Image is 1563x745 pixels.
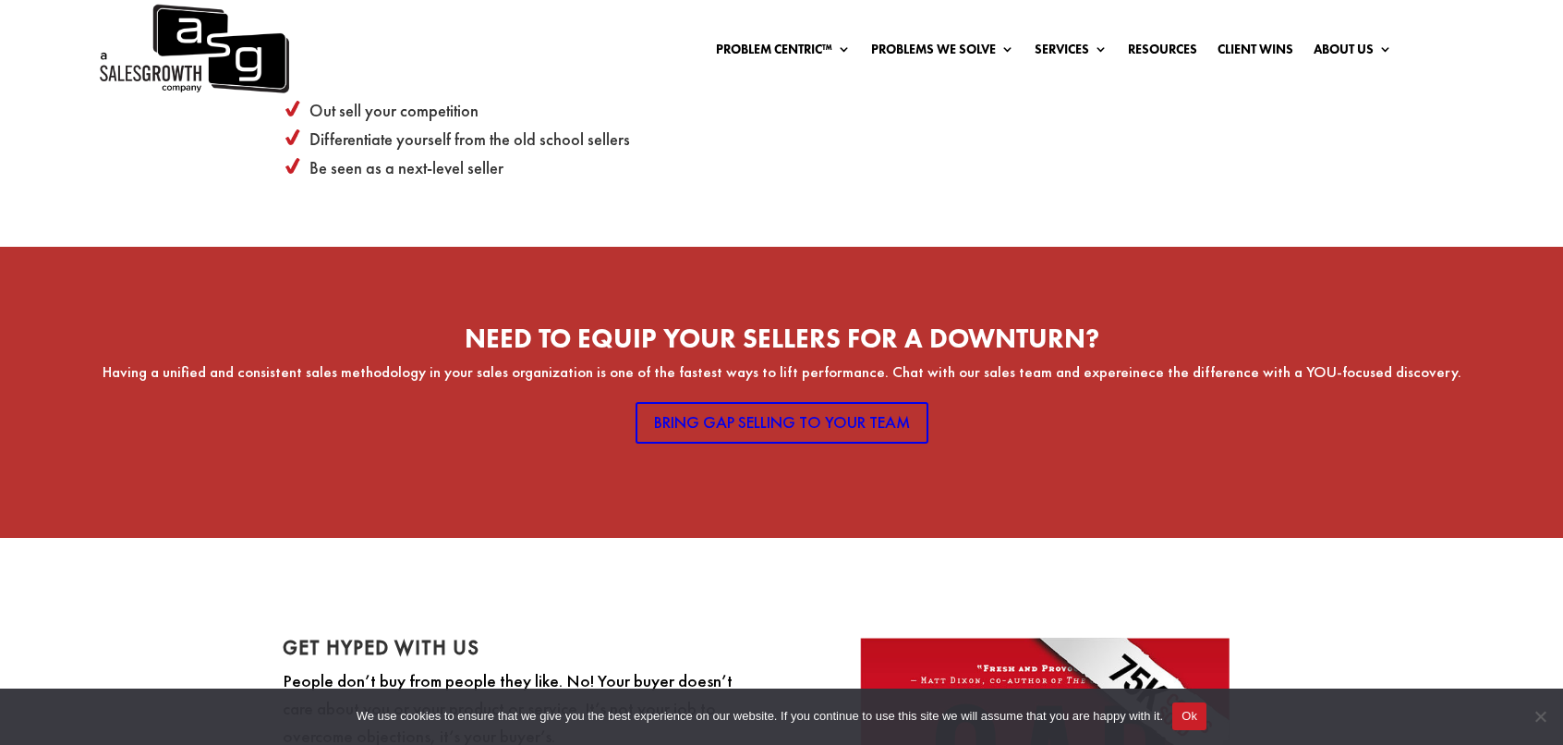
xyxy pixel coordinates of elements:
a: Services [1035,43,1108,63]
h3: Get Hyped With Us [283,638,754,667]
p: Having a unified and consistent sales methodology in your sales organization is one of the fastes... [55,361,1508,384]
a: Bring Gap Selling to Your Team [636,402,928,444]
a: Client Wins [1218,43,1293,63]
li: Be seen as a next-level seller [299,152,754,180]
h2: Need to EQUIP your sellers for a downturn? [55,325,1508,361]
li: Out sell your competition [299,94,754,123]
a: Resources [1128,43,1197,63]
span: We use cookies to ensure that we give you the best experience on our website. If you continue to ... [357,707,1163,726]
button: Ok [1172,702,1206,730]
a: About Us [1314,43,1392,63]
a: Problems We Solve [871,43,1014,63]
li: Differentiate yourself from the old school sellers [299,123,754,152]
span: No [1531,707,1549,726]
a: Problem Centric™ [716,43,851,63]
